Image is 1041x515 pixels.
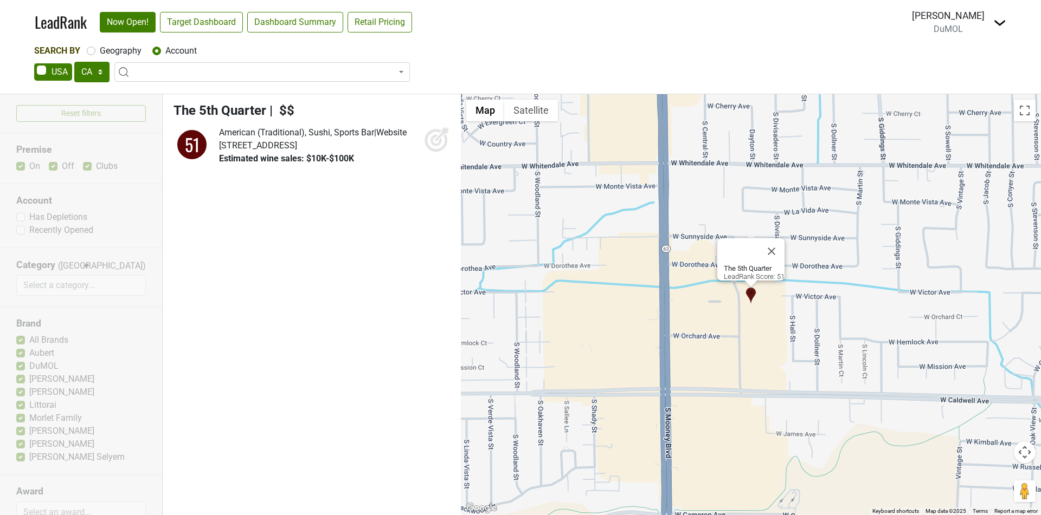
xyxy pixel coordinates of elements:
[466,100,504,121] button: Show street map
[994,508,1038,514] a: Report a map error
[1014,480,1036,502] button: Drag Pegman onto the map to open Street View
[348,12,412,32] a: Retail Pricing
[724,264,785,281] div: LeadRank Score: 51
[464,501,499,515] img: Google
[376,127,407,138] a: Website
[160,12,243,32] a: Target Dashboard
[926,508,966,514] span: Map data ©2025
[872,507,919,515] button: Keyboard shortcuts
[34,45,80,56] span: Search By
[219,127,374,138] span: American (Traditional), Sushi, Sports Bar
[745,286,756,304] div: The 5th Quarter
[176,128,208,161] div: 51
[464,501,499,515] a: Open this area in Google Maps (opens a new window)
[1014,100,1036,121] button: Toggle fullscreen view
[724,264,772,272] b: The 5th Quarter
[173,126,210,163] img: quadrant_split.svg
[269,103,294,118] span: | $$
[504,100,558,121] button: Show satellite imagery
[912,9,985,23] div: [PERSON_NAME]
[100,12,156,32] a: Now Open!
[247,12,343,32] a: Dashboard Summary
[219,153,354,164] span: Estimated wine sales: $10K-$100K
[219,126,407,139] div: |
[1014,441,1036,463] button: Map camera controls
[993,16,1006,29] img: Dropdown Menu
[219,140,297,151] span: [STREET_ADDRESS]
[759,238,785,264] button: Close
[100,44,142,57] label: Geography
[35,11,87,34] a: LeadRank
[973,508,988,514] a: Terms (opens in new tab)
[934,24,963,34] span: DuMOL
[173,103,266,118] span: The 5th Quarter
[165,44,197,57] label: Account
